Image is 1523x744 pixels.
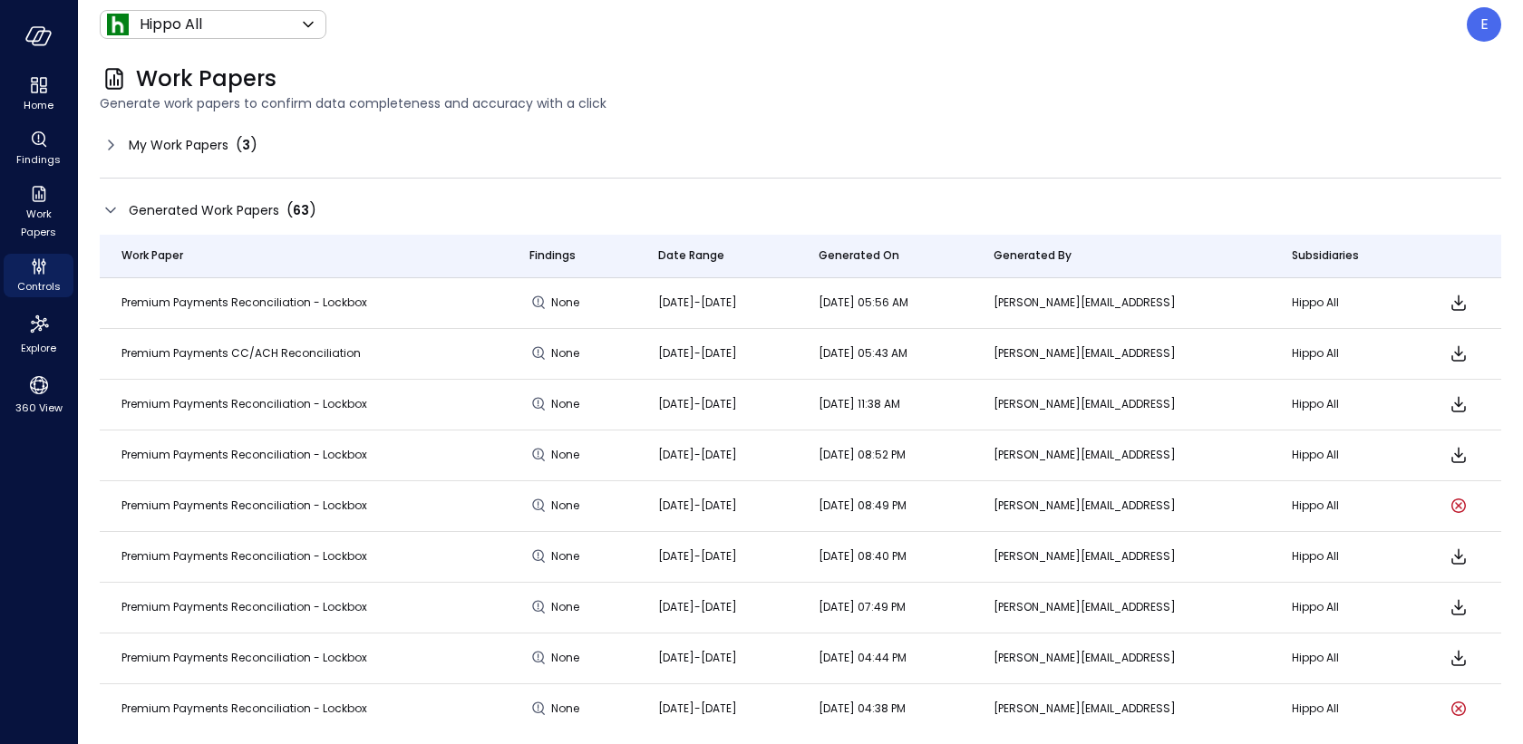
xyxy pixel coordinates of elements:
p: Hippo All [1292,497,1393,515]
span: None [551,446,584,464]
p: [PERSON_NAME][EMAIL_ADDRESS] [994,395,1248,413]
p: [PERSON_NAME][EMAIL_ADDRESS] [994,547,1248,565]
span: Premium Payments CC/ACH Reconciliation [121,345,361,361]
span: [DATE] 07:49 PM [819,599,906,614]
div: 360 View [4,370,73,419]
div: Work Papers [4,181,73,243]
span: None [551,547,584,565]
div: Eleanor Yehudai [1467,7,1501,42]
p: [PERSON_NAME][EMAIL_ADDRESS] [994,446,1248,464]
span: [DATE]-[DATE] [658,650,737,665]
span: Premium Payments Reconciliation - Lockbox [121,498,367,513]
div: Home [4,72,73,116]
span: [DATE]-[DATE] [658,396,737,411]
span: Premium Payments Reconciliation - Lockbox [121,599,367,614]
p: [PERSON_NAME][EMAIL_ADDRESS] [994,294,1248,312]
span: Work Papers [136,64,276,93]
span: [DATE] 05:43 AM [819,345,907,361]
span: 3 [242,136,250,154]
span: Generated On [819,246,899,265]
span: Findings [16,150,61,169]
span: [DATE] 04:44 PM [819,650,907,665]
p: Hippo All [1292,294,1393,312]
p: Hippo All [140,14,202,35]
div: Findings [4,127,73,170]
p: [PERSON_NAME][EMAIL_ADDRESS] [994,344,1248,362]
p: [PERSON_NAME][EMAIL_ADDRESS] [994,649,1248,667]
button: Work paper generation failed [1448,698,1470,720]
span: Explore [21,339,56,357]
span: [DATE] 08:49 PM [819,498,907,513]
span: [DATE]-[DATE] [658,599,737,614]
span: Download [1448,546,1470,567]
span: Generated By [994,246,1072,265]
span: Subsidiaries [1292,246,1359,265]
span: 63 [293,201,309,219]
span: Generated Work Papers [129,200,279,220]
span: Download [1448,444,1470,466]
span: Findings [529,246,576,265]
span: Work Paper [121,246,183,265]
p: [PERSON_NAME][EMAIL_ADDRESS] [994,598,1248,616]
span: Date Range [658,246,724,265]
button: Work paper generation failed [1448,495,1470,517]
p: Hippo All [1292,700,1393,718]
span: None [551,700,584,718]
span: [DATE] 04:38 PM [819,701,906,716]
span: [DATE]-[DATE] [658,295,737,310]
span: Controls [17,277,61,295]
div: ( ) [286,199,316,221]
p: Hippo All [1292,547,1393,565]
span: [DATE] 08:40 PM [819,548,907,564]
p: Hippo All [1292,344,1393,362]
span: Work Papers [11,205,66,241]
span: My Work Papers [129,135,228,155]
span: None [551,395,584,413]
span: [DATE] 08:52 PM [819,447,906,462]
p: Hippo All [1292,598,1393,616]
div: Explore [4,308,73,359]
p: [PERSON_NAME][EMAIL_ADDRESS] [994,497,1248,515]
span: 360 View [15,399,63,417]
span: Download [1448,596,1470,618]
span: [DATE] 11:38 AM [819,396,900,411]
p: E [1480,14,1489,35]
span: Premium Payments Reconciliation - Lockbox [121,447,367,462]
span: [DATE]-[DATE] [658,447,737,462]
span: [DATE]-[DATE] [658,548,737,564]
div: ( ) [236,134,257,156]
p: Hippo All [1292,446,1393,464]
span: None [551,649,584,667]
span: None [551,598,584,616]
span: Premium Payments Reconciliation - Lockbox [121,650,367,665]
p: Hippo All [1292,649,1393,667]
p: Hippo All [1292,395,1393,413]
span: [DATE]-[DATE] [658,701,737,716]
span: [DATE]-[DATE] [658,498,737,513]
span: Premium Payments Reconciliation - Lockbox [121,548,367,564]
span: [DATE]-[DATE] [658,345,737,361]
span: None [551,497,584,515]
span: Premium Payments Reconciliation - Lockbox [121,701,367,716]
span: Download [1448,393,1470,415]
span: [DATE] 05:56 AM [819,295,908,310]
span: Download [1448,343,1470,364]
span: Premium Payments Reconciliation - Lockbox [121,295,367,310]
span: Download [1448,647,1470,669]
img: Icon [107,14,129,35]
span: Premium Payments Reconciliation - Lockbox [121,396,367,411]
span: None [551,294,584,312]
span: Home [24,96,53,114]
span: Generate work papers to confirm data completeness and accuracy with a click [100,93,1501,113]
div: Controls [4,254,73,297]
span: Download [1448,292,1470,314]
p: [PERSON_NAME][EMAIL_ADDRESS] [994,700,1248,718]
span: None [551,344,584,362]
